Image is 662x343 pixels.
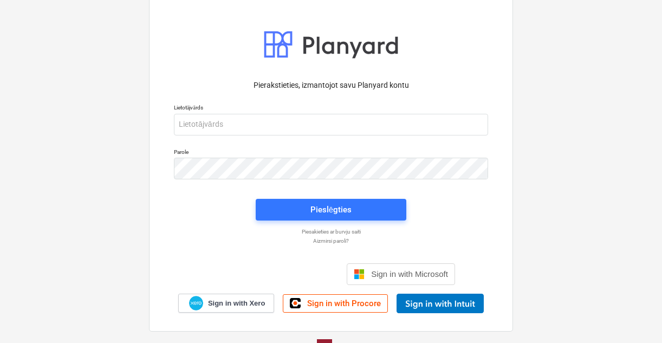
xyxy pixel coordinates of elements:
p: Parole [174,148,488,158]
a: Sign in with Xero [178,294,275,313]
button: Pieslēgties [256,199,406,221]
a: Sign in with Procore [283,294,388,313]
p: Pierakstieties, izmantojot savu Planyard kontu [174,80,488,91]
p: Lietotājvārds [174,104,488,113]
span: Sign in with Procore [307,299,381,308]
input: Lietotājvārds [174,114,488,135]
a: Aizmirsi paroli? [168,237,494,244]
span: Sign in with Microsoft [371,269,448,279]
img: Microsoft logo [354,269,365,280]
iframe: Кнопка "Войти с аккаунтом Google" [202,262,343,286]
a: Piesakieties ar burvju saiti [168,228,494,235]
div: Pieslēgties [310,203,352,217]
span: Sign in with Xero [208,299,265,308]
img: Xero logo [189,296,203,310]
